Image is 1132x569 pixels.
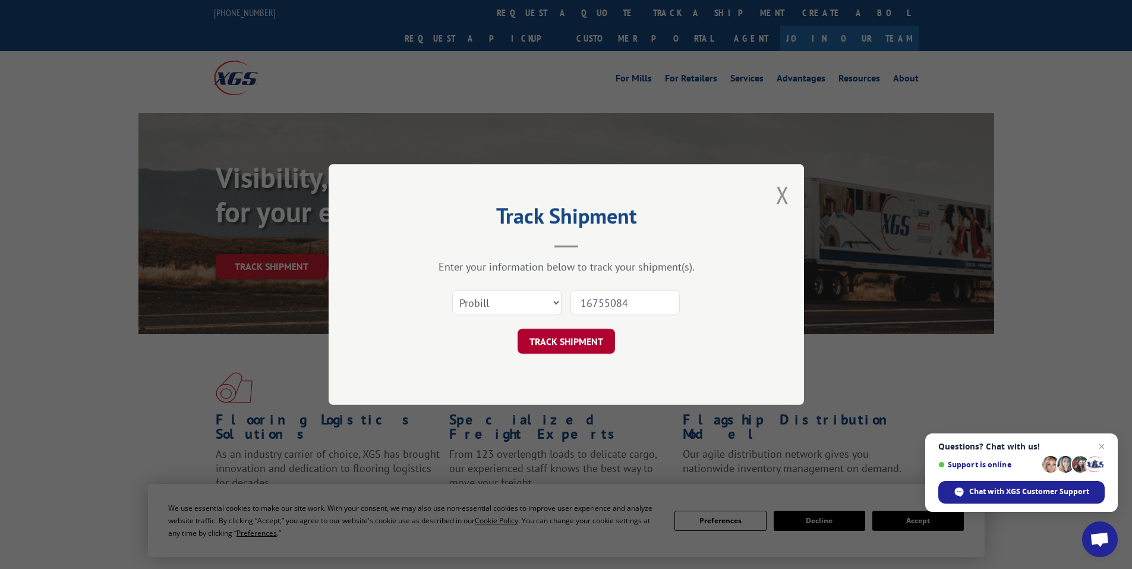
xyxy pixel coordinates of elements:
[969,486,1089,497] span: Chat with XGS Customer Support
[1095,439,1109,454] span: Close chat
[938,481,1105,504] div: Chat with XGS Customer Support
[1082,521,1118,557] div: Open chat
[938,442,1105,451] span: Questions? Chat with us!
[776,179,789,210] button: Close modal
[570,290,680,315] input: Number(s)
[938,460,1038,469] span: Support is online
[518,329,615,354] button: TRACK SHIPMENT
[388,260,745,274] div: Enter your information below to track your shipment(s).
[388,208,745,230] h2: Track Shipment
